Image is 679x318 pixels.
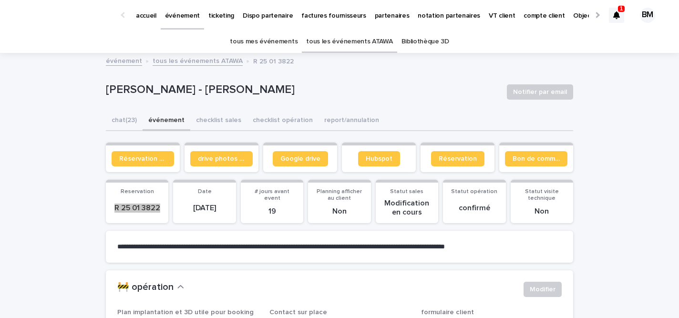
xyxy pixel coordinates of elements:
span: Contact sur place [269,309,327,316]
button: checklist sales [190,111,247,131]
a: tous les événements ATAWA [306,31,392,53]
span: Statut visite technique [525,189,559,201]
p: [DATE] [179,204,230,213]
p: Non [314,207,365,216]
a: tous les événements ATAWA [153,55,243,66]
p: Non [516,207,567,216]
span: Statut sales [390,189,423,195]
button: checklist opération [247,111,319,131]
a: tous mes événements [230,31,298,53]
button: 🚧 opération [117,282,184,293]
span: Réservation client [119,155,166,162]
span: Reservation [121,189,154,195]
button: événement [143,111,190,131]
span: Modifier [530,285,556,294]
span: Date [198,189,212,195]
a: Google drive [273,151,328,166]
button: Notifier par email [507,84,573,100]
a: Hubspot [358,151,400,166]
span: Bon de commande [513,155,560,162]
p: 19 [247,207,298,216]
button: Modifier [524,282,562,297]
a: Bibliothèque 3D [401,31,449,53]
span: Planning afficher au client [317,189,362,201]
span: Google drive [280,155,320,162]
span: Notifier par email [513,87,567,97]
p: 1 [620,5,623,12]
span: Réservation [439,155,477,162]
p: R 25 01 3822 [112,204,163,213]
h2: 🚧 opération [117,282,174,293]
a: Bon de commande [505,151,567,166]
a: événement [106,55,142,66]
a: Réservation [431,151,484,166]
div: 1 [609,8,624,23]
span: formulaire client [421,309,474,316]
p: Modification en cours [381,199,432,217]
button: report/annulation [319,111,385,131]
span: # jours avant event [255,189,289,201]
p: R 25 01 3822 [253,55,294,66]
div: BM [640,8,655,23]
img: Ls34BcGeRexTGTNfXpUC [19,6,112,25]
a: Réservation client [112,151,174,166]
a: drive photos coordinateur [190,151,253,166]
span: drive photos coordinateur [198,155,245,162]
span: Statut opération [451,189,497,195]
p: [PERSON_NAME] - [PERSON_NAME] [106,83,499,97]
p: confirmé [449,204,500,213]
span: Plan implantation et 3D utile pour booking [117,309,254,316]
button: chat (23) [106,111,143,131]
span: Hubspot [366,155,392,162]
